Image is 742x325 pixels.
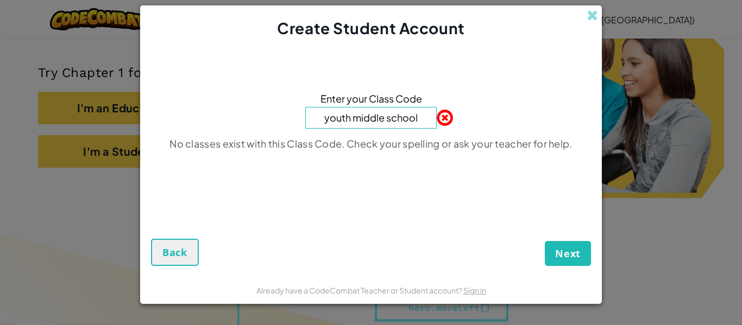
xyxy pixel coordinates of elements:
span: Next [555,247,581,260]
button: Back [151,239,199,266]
p: No classes exist with this Class Code. Check your spelling or ask your teacher for help. [169,137,572,150]
span: Create Student Account [277,18,464,37]
span: Already have a CodeCombat Teacher or Student account? [256,285,463,295]
span: Enter your Class Code [320,91,422,106]
span: Back [162,246,187,259]
a: Sign in [463,285,486,295]
button: Next [545,241,591,266]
